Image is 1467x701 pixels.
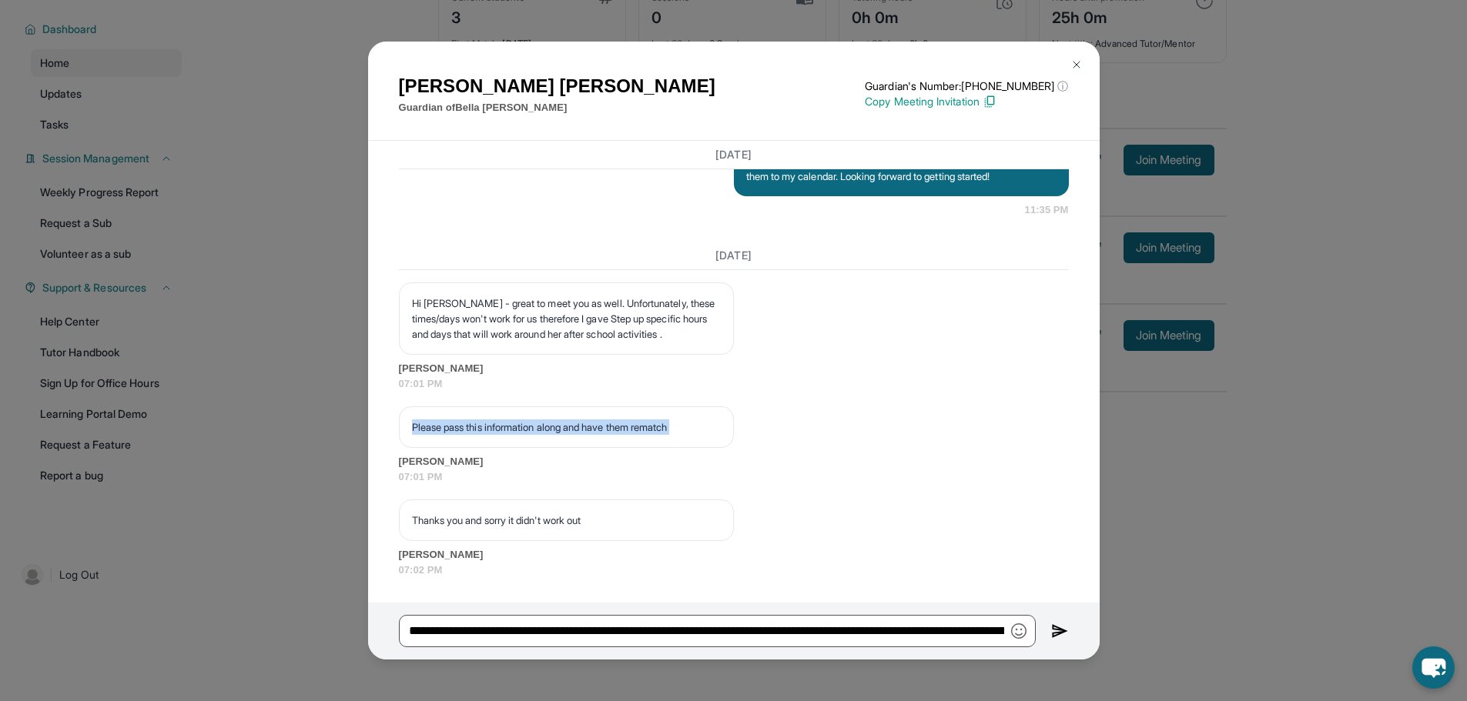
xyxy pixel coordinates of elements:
span: 07:01 PM [399,376,1069,392]
h3: [DATE] [399,248,1069,263]
span: 07:01 PM [399,469,1069,485]
p: Guardian of Bella [PERSON_NAME] [399,100,715,115]
h3: [DATE] [399,147,1069,162]
p: Copy Meeting Invitation [865,94,1068,109]
span: 07:02 PM [399,562,1069,578]
img: Emoji [1011,623,1027,639]
span: [PERSON_NAME] [399,454,1069,469]
p: Thanks you and sorry it didn't work out [412,512,721,528]
button: chat-button [1412,646,1455,689]
img: Close Icon [1070,58,1083,71]
img: Copy Icon [983,95,996,108]
p: Guardian's Number: [PHONE_NUMBER] [865,78,1068,94]
span: ⓘ [1057,78,1068,94]
img: Send icon [1051,622,1069,640]
p: Hi [PERSON_NAME] - great to meet you as well. Unfortunately, these times/days won't work for us t... [412,295,721,342]
span: 11:35 PM [1025,202,1069,218]
h1: [PERSON_NAME] [PERSON_NAME] [399,72,715,100]
span: [PERSON_NAME] [399,361,1069,376]
p: Please pass this information along and have them rematch [412,419,721,435]
span: [PERSON_NAME] [399,547,1069,562]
